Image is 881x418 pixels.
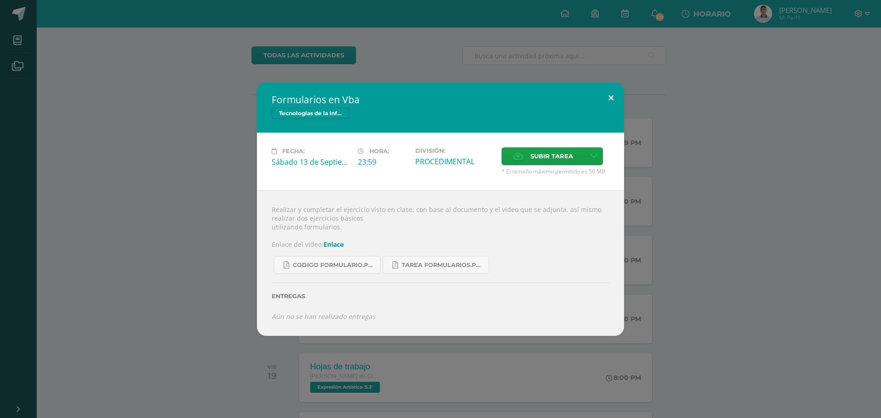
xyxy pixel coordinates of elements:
[415,147,494,154] label: División:
[502,167,609,175] span: * El tamaño máximo permitido es 50 MB
[274,256,380,274] a: CODIGO formulario.pdf
[282,148,305,155] span: Fecha:
[358,157,408,167] div: 23:59
[415,156,494,167] div: PROCEDIMENTAL
[272,157,351,167] div: Sábado 13 de Septiembre
[401,262,484,269] span: Tarea formularios.pdf
[598,82,624,113] button: Close (Esc)
[272,312,375,321] i: Aún no se han realizado entregas
[323,240,344,249] a: Enlace
[272,93,609,106] h2: Formularios en Vba
[272,108,350,119] span: Tecnologías de la Información y Comunicación 5
[257,190,624,335] div: Realizar y completar el ejercicio visto en clase, con base al documento y el video que se adjunta...
[383,256,489,274] a: Tarea formularios.pdf
[369,148,389,155] span: Hora:
[530,148,573,165] span: Subir tarea
[293,262,375,269] span: CODIGO formulario.pdf
[272,293,609,300] label: Entregas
